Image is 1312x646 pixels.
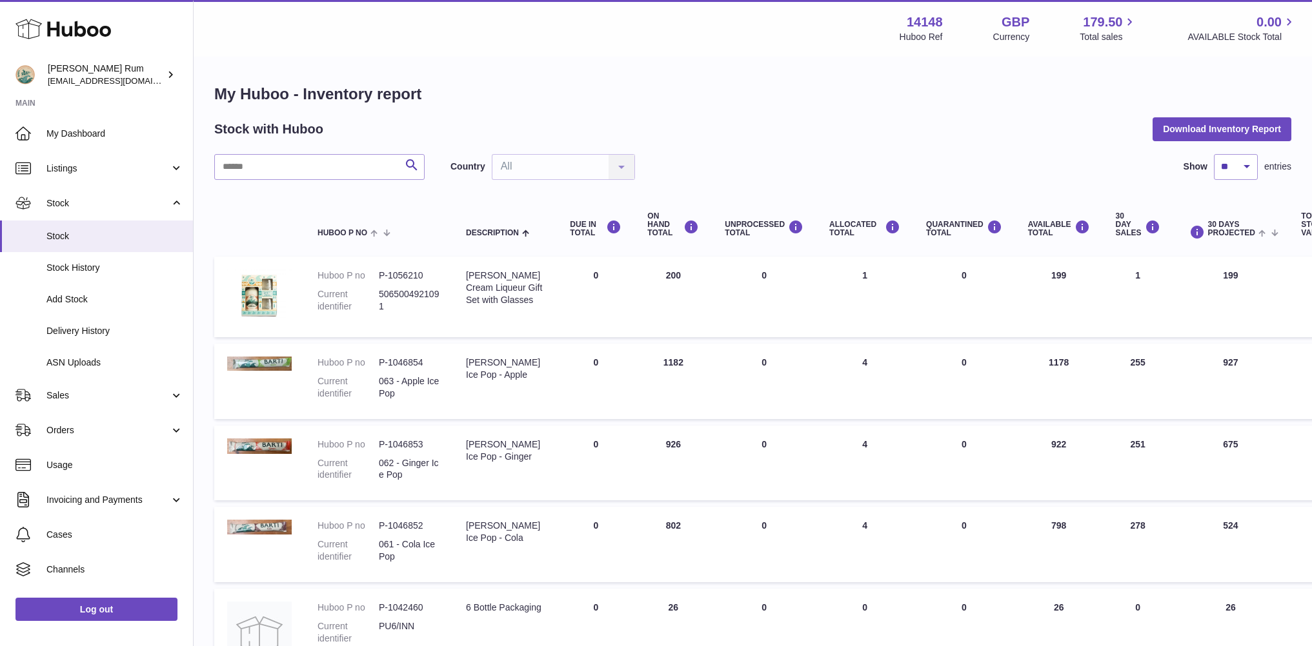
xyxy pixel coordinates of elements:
td: 0 [557,344,634,419]
span: [EMAIL_ADDRESS][DOMAIN_NAME] [48,75,190,86]
span: Stock [46,230,183,242]
span: Add Stock [46,293,183,306]
td: 251 [1103,426,1173,501]
dt: Current identifier [318,620,379,645]
td: 0 [712,426,816,501]
img: mail@bartirum.wales [15,65,35,84]
td: 524 [1173,507,1289,582]
dt: Huboo P no [318,438,379,451]
button: Download Inventory Report [1153,117,1291,141]
span: Stock History [46,262,183,274]
a: 0.00 AVAILABLE Stock Total [1187,14,1297,43]
td: 926 [634,426,712,501]
td: 1182 [634,344,712,419]
div: QUARANTINED Total [926,220,1002,237]
td: 278 [1103,507,1173,582]
dt: Huboo P no [318,269,379,282]
div: ON HAND Total [647,212,699,238]
td: 0 [557,257,634,337]
span: My Dashboard [46,128,183,140]
span: ASN Uploads [46,357,183,369]
img: product image [227,438,292,454]
div: [PERSON_NAME] Ice Pop - Apple [466,357,544,381]
div: [PERSON_NAME] Ice Pop - Cola [466,520,544,544]
span: 0 [962,520,967,531]
dt: Current identifier [318,457,379,482]
img: product image [227,269,292,321]
dd: 062 - Ginger Ice Pop [379,457,440,482]
span: 0 [962,439,967,449]
h1: My Huboo - Inventory report [214,84,1291,104]
td: 922 [1015,426,1103,501]
td: 255 [1103,344,1173,419]
td: 1178 [1015,344,1103,419]
div: UNPROCESSED Total [725,220,803,237]
td: 0 [712,344,816,419]
span: Invoicing and Payments [46,494,170,506]
td: 1 [1103,257,1173,337]
td: 0 [557,507,634,582]
strong: 14148 [907,14,943,31]
span: 0 [962,602,967,612]
td: 0 [712,257,816,337]
dt: Huboo P no [318,357,379,369]
a: 179.50 Total sales [1080,14,1137,43]
img: product image [227,357,292,371]
span: Listings [46,162,170,175]
dt: Current identifier [318,538,379,563]
div: 6 Bottle Packaging [466,602,544,614]
td: 200 [634,257,712,337]
span: 30 DAYS PROJECTED [1208,220,1255,237]
dd: P-1046854 [379,357,440,369]
span: 0 [962,357,967,367]
a: Log out [15,598,177,621]
h2: Stock with Huboo [214,121,323,138]
td: 4 [816,507,913,582]
div: [PERSON_NAME] Ice Pop - Ginger [466,438,544,463]
div: [PERSON_NAME] Rum [48,63,164,87]
dd: P-1042460 [379,602,440,614]
div: 30 DAY SALES [1116,212,1160,238]
span: Channels [46,563,183,576]
div: AVAILABLE Total [1028,220,1090,237]
dt: Current identifier [318,375,379,400]
span: Orders [46,424,170,436]
dd: 5065004921091 [379,288,440,313]
span: AVAILABLE Stock Total [1187,31,1297,43]
td: 927 [1173,344,1289,419]
dt: Huboo P no [318,602,379,614]
td: 0 [557,426,634,501]
span: Cases [46,529,183,541]
span: entries [1264,161,1291,173]
span: Stock [46,197,170,210]
div: DUE IN TOTAL [570,220,621,237]
label: Country [450,161,485,173]
td: 802 [634,507,712,582]
span: Sales [46,389,170,402]
span: 0 [962,270,967,280]
span: Total sales [1080,31,1137,43]
td: 199 [1015,257,1103,337]
dd: 061 - Cola Ice Pop [379,538,440,563]
div: [PERSON_NAME] Cream Liqueur Gift Set with Glasses [466,269,544,306]
dt: Current identifier [318,288,379,313]
div: Currency [993,31,1030,43]
td: 4 [816,426,913,501]
dd: P-1046853 [379,438,440,451]
div: ALLOCATED Total [829,220,900,237]
span: 0.00 [1256,14,1282,31]
img: product image [227,520,292,534]
dd: 063 - Apple Ice Pop [379,375,440,400]
span: Usage [46,459,183,471]
dd: PU6/INN [379,620,440,645]
label: Show [1184,161,1207,173]
span: Delivery History [46,325,183,337]
dd: P-1046852 [379,520,440,532]
td: 1 [816,257,913,337]
span: Huboo P no [318,229,367,237]
td: 0 [712,507,816,582]
span: Description [466,229,519,237]
td: 199 [1173,257,1289,337]
strong: GBP [1002,14,1029,31]
td: 675 [1173,426,1289,501]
